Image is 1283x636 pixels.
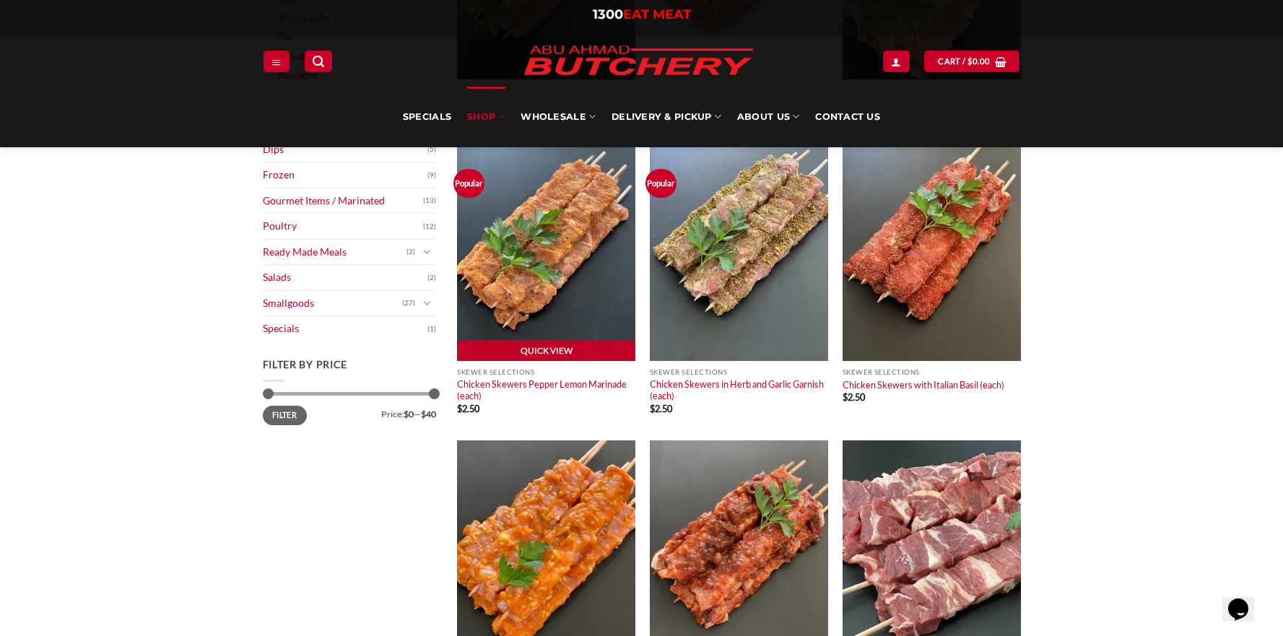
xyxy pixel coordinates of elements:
[650,403,655,414] span: $
[650,403,672,414] bdi: 2.50
[263,406,436,419] div: Price: —
[427,165,436,186] span: (9)
[650,368,828,376] p: Skewer Selections
[457,340,635,362] a: Quick View
[263,162,427,188] a: Frozen
[593,6,623,22] span: 1300
[593,6,691,22] a: 1300EAT MEAT
[423,190,436,212] span: (13)
[650,378,828,402] a: Chicken Skewers in Herb and Garlic Garnish (each)
[843,147,1021,361] img: Chicken_Skewers_with_Italian_Basil
[263,240,406,265] a: Ready Made Meals
[457,147,635,361] img: Chicken_Skewers_Pepper_Lemon_Marinade
[263,406,307,425] button: Filter
[305,51,332,71] a: Search
[1222,578,1269,622] iframe: chat widget
[263,214,423,239] a: Poultry
[263,188,423,214] a: Gourmet Items / Marinated
[843,391,865,403] bdi: 2.50
[457,368,635,376] p: Skewer Selections
[843,391,848,403] span: $
[264,51,290,71] a: Menu
[521,87,596,147] a: Wholesale
[815,87,880,147] a: Contact Us
[457,403,479,414] bdi: 2.50
[263,358,348,370] span: Filter by price
[404,409,414,419] span: $0
[924,51,1019,71] a: View cart
[402,292,415,314] span: (27)
[263,265,427,290] a: Salads
[843,379,1004,391] a: Chicken Skewers with Italian Basil (each)
[967,56,991,66] bdi: 0.00
[403,87,451,147] a: Specials
[650,147,828,361] img: Chicken_Skewers_in_Herb_and_Garlic_Garnish
[612,87,721,147] a: Delivery & Pickup
[423,216,436,238] span: (12)
[938,55,990,68] span: Cart /
[843,368,1021,376] p: Skewer Selections
[421,409,436,419] span: $40
[967,55,973,68] span: $
[263,291,402,316] a: Smallgoods
[427,139,436,160] span: (5)
[512,36,765,87] img: Abu Ahmad Butchery
[457,403,462,414] span: $
[406,241,415,263] span: (2)
[263,137,427,162] a: Dips
[623,6,691,22] span: EAT MEAT
[427,267,436,289] span: (2)
[457,378,635,402] a: Chicken Skewers Pepper Lemon Marinade (each)
[419,244,436,260] button: Toggle
[427,318,436,340] span: (1)
[883,51,909,71] a: Login
[419,295,436,311] button: Toggle
[737,87,799,147] a: About Us
[263,316,427,341] a: Specials
[467,87,505,147] a: SHOP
